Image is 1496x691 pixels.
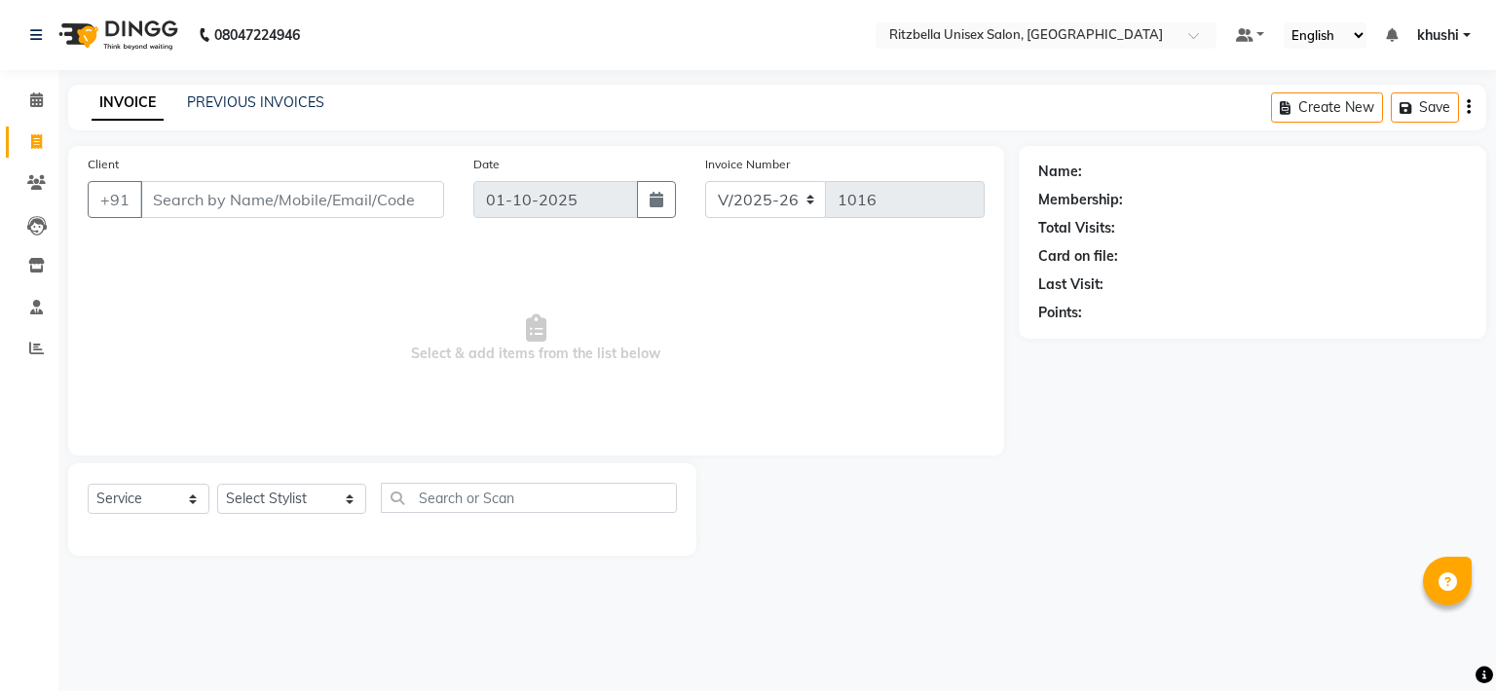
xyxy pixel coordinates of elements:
[381,483,677,513] input: Search or Scan
[1038,274,1103,295] div: Last Visit:
[214,8,300,62] b: 08047224946
[50,8,183,62] img: logo
[1038,190,1123,210] div: Membership:
[187,93,324,111] a: PREVIOUS INVOICES
[1038,218,1115,238] div: Total Visits:
[705,156,790,173] label: Invoice Number
[1038,162,1082,182] div: Name:
[1414,613,1477,672] iframe: chat widget
[88,156,119,173] label: Client
[1038,246,1118,267] div: Card on file:
[92,86,164,121] a: INVOICE
[1038,303,1082,323] div: Points:
[1271,92,1383,123] button: Create New
[88,181,142,218] button: +91
[1391,92,1459,123] button: Save
[1417,25,1459,46] span: khushi
[473,156,500,173] label: Date
[140,181,444,218] input: Search by Name/Mobile/Email/Code
[88,241,985,436] span: Select & add items from the list below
